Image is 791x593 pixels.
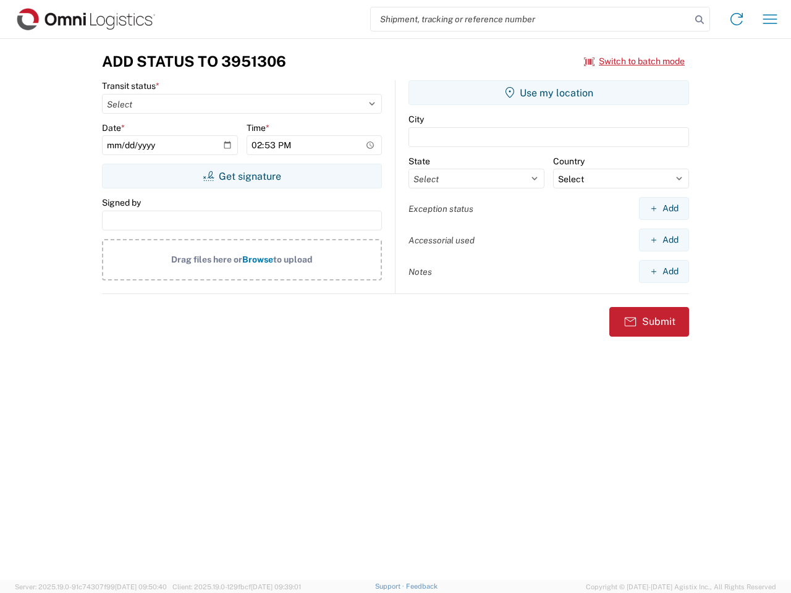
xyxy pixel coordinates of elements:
[408,266,432,277] label: Notes
[584,51,685,72] button: Switch to batch mode
[15,583,167,591] span: Server: 2025.19.0-91c74307f99
[172,583,301,591] span: Client: 2025.19.0-129fbcf
[251,583,301,591] span: [DATE] 09:39:01
[375,582,406,590] a: Support
[102,80,159,91] label: Transit status
[371,7,691,31] input: Shipment, tracking or reference number
[586,581,776,592] span: Copyright © [DATE]-[DATE] Agistix Inc., All Rights Reserved
[408,203,473,214] label: Exception status
[102,197,141,208] label: Signed by
[102,122,125,133] label: Date
[639,260,689,283] button: Add
[408,156,430,167] label: State
[609,307,689,337] button: Submit
[408,114,424,125] label: City
[102,53,286,70] h3: Add Status to 3951306
[171,254,242,264] span: Drag files here or
[242,254,273,264] span: Browse
[408,235,475,246] label: Accessorial used
[639,229,689,251] button: Add
[247,122,269,133] label: Time
[553,156,585,167] label: Country
[639,197,689,220] button: Add
[102,164,382,188] button: Get signature
[408,80,689,105] button: Use my location
[273,254,313,264] span: to upload
[406,582,438,590] a: Feedback
[115,583,167,591] span: [DATE] 09:50:40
